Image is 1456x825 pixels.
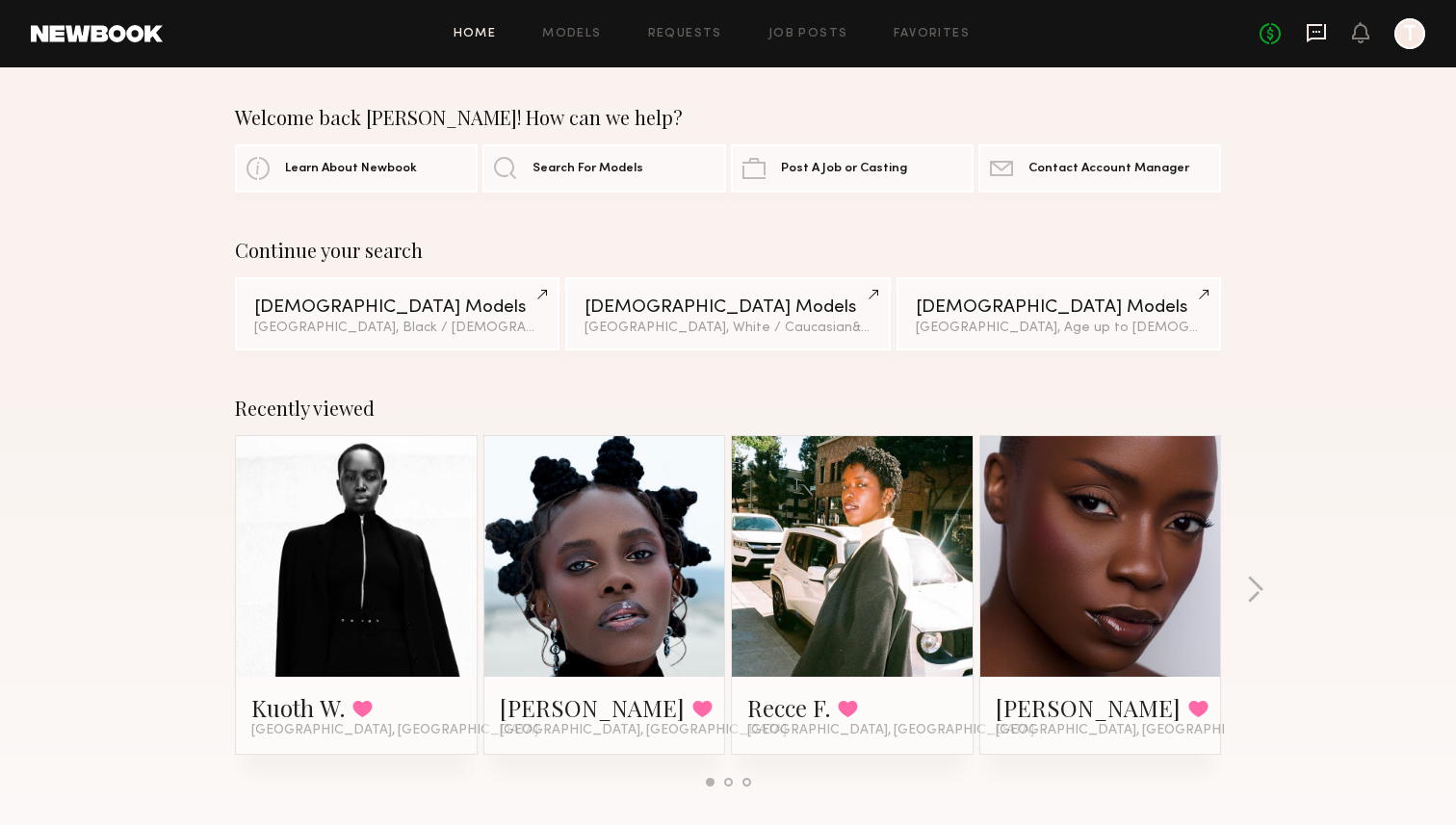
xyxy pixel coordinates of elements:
a: Post A Job or Casting [731,144,974,193]
div: Continue your search [235,239,1221,262]
div: [GEOGRAPHIC_DATA], White / Caucasian [585,322,871,335]
a: Kuoth W. [251,692,345,723]
a: Contact Account Manager [978,144,1221,193]
a: Favorites [894,28,970,40]
span: Search For Models [533,163,643,175]
a: Search For Models [482,144,725,193]
a: [DEMOGRAPHIC_DATA] Models[GEOGRAPHIC_DATA], White / Caucasian&1other filter [565,277,890,350]
div: Welcome back [PERSON_NAME]! How can we help? [235,106,1221,129]
a: [DEMOGRAPHIC_DATA] Models[GEOGRAPHIC_DATA], Age up to [DEMOGRAPHIC_DATA]. [897,277,1221,350]
div: [DEMOGRAPHIC_DATA] Models [916,298,1202,317]
div: [GEOGRAPHIC_DATA], Age up to [DEMOGRAPHIC_DATA]. [916,322,1202,335]
span: [GEOGRAPHIC_DATA], [GEOGRAPHIC_DATA] [251,723,538,738]
span: [GEOGRAPHIC_DATA], [GEOGRAPHIC_DATA] [500,723,787,738]
span: [GEOGRAPHIC_DATA], [GEOGRAPHIC_DATA] [747,723,1034,738]
span: Contact Account Manager [1028,163,1189,175]
span: & 1 other filter [852,322,935,334]
div: [GEOGRAPHIC_DATA], Black / [DEMOGRAPHIC_DATA] [254,322,540,335]
a: Requests [648,28,722,40]
a: [PERSON_NAME] [996,692,1181,723]
span: Learn About Newbook [285,163,417,175]
div: [DEMOGRAPHIC_DATA] Models [254,298,540,317]
a: T [1394,18,1425,49]
a: Recce F. [747,692,830,723]
a: [PERSON_NAME] [500,692,685,723]
span: Post A Job or Casting [781,163,907,175]
a: Job Posts [768,28,848,40]
div: [DEMOGRAPHIC_DATA] Models [585,298,871,317]
div: Recently viewed [235,397,1221,420]
a: [DEMOGRAPHIC_DATA] Models[GEOGRAPHIC_DATA], Black / [DEMOGRAPHIC_DATA] [235,277,559,350]
a: Home [454,28,497,40]
a: Learn About Newbook [235,144,478,193]
a: Models [542,28,601,40]
span: [GEOGRAPHIC_DATA], [GEOGRAPHIC_DATA] [996,723,1283,738]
